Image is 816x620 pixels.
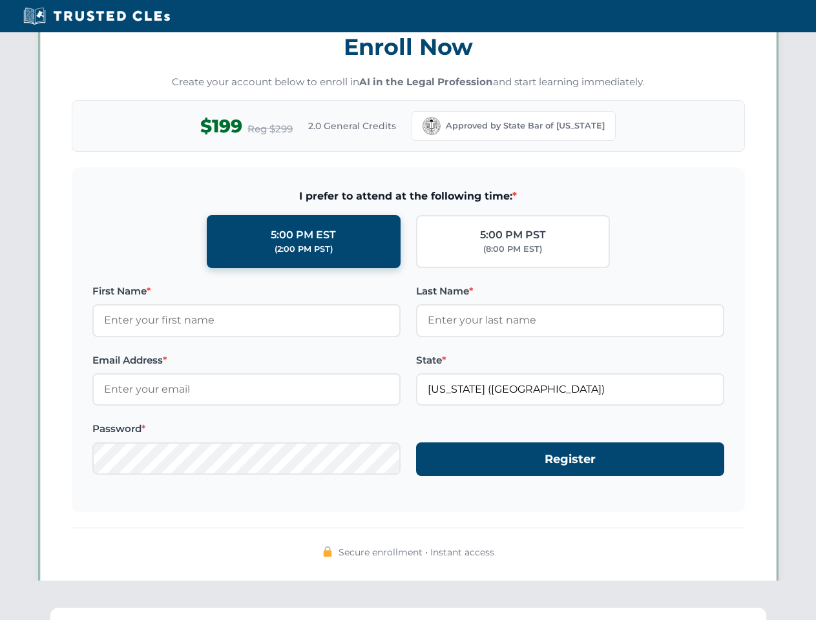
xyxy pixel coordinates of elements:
[247,121,293,137] span: Reg $299
[339,545,494,559] span: Secure enrollment • Instant access
[275,243,333,256] div: (2:00 PM PST)
[308,119,396,133] span: 2.0 General Credits
[92,304,401,336] input: Enter your first name
[92,188,724,205] span: I prefer to attend at the following time:
[72,26,745,67] h3: Enroll Now
[416,353,724,368] label: State
[271,227,336,243] div: 5:00 PM EST
[416,304,724,336] input: Enter your last name
[92,284,401,299] label: First Name
[416,373,724,406] input: California (CA)
[480,227,546,243] div: 5:00 PM PST
[416,284,724,299] label: Last Name
[92,353,401,368] label: Email Address
[359,76,493,88] strong: AI in the Legal Profession
[416,442,724,477] button: Register
[446,119,605,132] span: Approved by State Bar of [US_STATE]
[200,112,242,141] span: $199
[92,421,401,437] label: Password
[322,546,333,557] img: 🔒
[423,117,441,135] img: California Bar
[483,243,542,256] div: (8:00 PM EST)
[19,6,174,26] img: Trusted CLEs
[92,373,401,406] input: Enter your email
[72,75,745,90] p: Create your account below to enroll in and start learning immediately.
